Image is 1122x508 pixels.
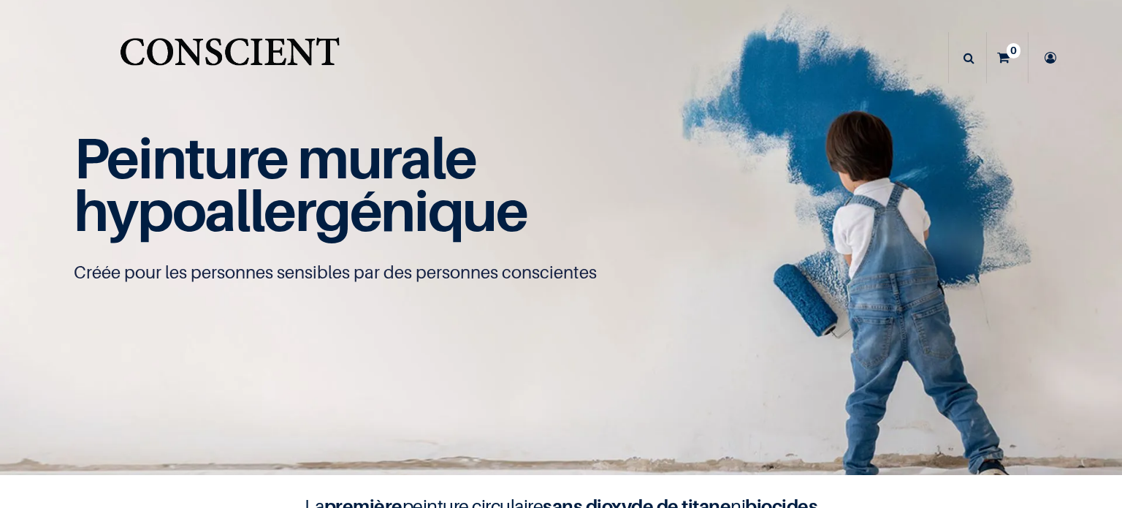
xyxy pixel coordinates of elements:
[74,261,1048,284] p: Créée pour les personnes sensibles par des personnes conscientes
[1007,43,1020,58] sup: 0
[117,29,343,87] img: Conscient
[74,176,527,244] span: hypoallergénique
[117,29,343,87] a: Logo of Conscient
[987,32,1028,83] a: 0
[74,124,476,192] span: Peinture murale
